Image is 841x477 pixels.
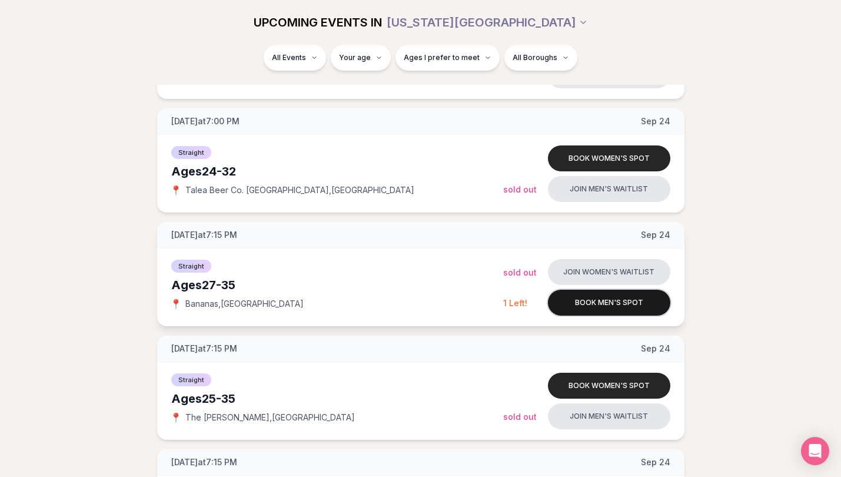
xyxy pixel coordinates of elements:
[171,229,237,241] span: [DATE] at 7:15 PM
[171,185,181,195] span: 📍
[395,45,500,71] button: Ages I prefer to meet
[548,290,670,316] button: Book men's spot
[404,53,480,62] span: Ages I prefer to meet
[503,412,537,422] span: Sold Out
[503,298,527,308] span: 1 Left!
[185,412,355,423] span: The [PERSON_NAME] , [GEOGRAPHIC_DATA]
[171,456,237,468] span: [DATE] at 7:15 PM
[171,115,240,127] span: [DATE] at 7:00 PM
[641,456,670,468] span: Sep 24
[387,9,588,35] button: [US_STATE][GEOGRAPHIC_DATA]
[272,53,306,62] span: All Events
[504,45,577,71] button: All Boroughs
[548,373,670,399] button: Book women's spot
[331,45,391,71] button: Your age
[171,277,503,293] div: Ages 27-35
[548,259,670,285] button: Join women's waitlist
[503,184,537,194] span: Sold Out
[503,267,537,277] span: Sold Out
[171,373,211,386] span: Straight
[801,437,829,465] div: Open Intercom Messenger
[548,403,670,429] button: Join men's waitlist
[171,163,503,180] div: Ages 24-32
[185,298,304,310] span: Bananas , [GEOGRAPHIC_DATA]
[339,53,371,62] span: Your age
[171,390,503,407] div: Ages 25-35
[641,115,670,127] span: Sep 24
[641,229,670,241] span: Sep 24
[548,176,670,202] button: Join men's waitlist
[264,45,326,71] button: All Events
[171,343,237,355] span: [DATE] at 7:15 PM
[185,184,414,196] span: Talea Beer Co. [GEOGRAPHIC_DATA] , [GEOGRAPHIC_DATA]
[171,413,181,422] span: 📍
[171,260,211,273] span: Straight
[171,146,211,159] span: Straight
[548,145,670,171] button: Book women's spot
[513,53,557,62] span: All Boroughs
[171,299,181,309] span: 📍
[254,14,382,31] span: UPCOMING EVENTS IN
[641,343,670,355] span: Sep 24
